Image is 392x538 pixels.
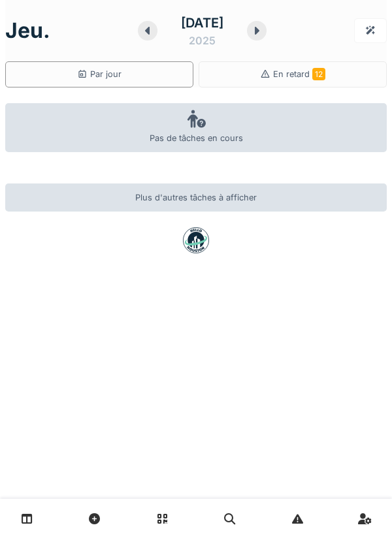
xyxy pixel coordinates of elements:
h1: jeu. [5,18,50,43]
div: 2025 [189,33,216,48]
div: Pas de tâches en cours [5,103,387,152]
span: 12 [312,68,325,80]
div: Par jour [77,68,122,80]
div: Plus d'autres tâches à afficher [5,183,387,212]
span: En retard [273,69,325,79]
div: [DATE] [181,13,223,33]
img: badge-BVDL4wpA.svg [183,227,209,253]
